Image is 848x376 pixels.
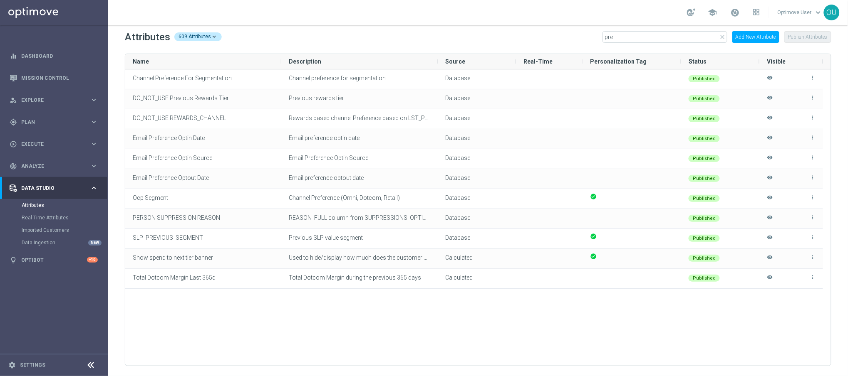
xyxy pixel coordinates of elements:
div: Data Studio keyboard_arrow_right [9,185,98,192]
div: Execute [10,140,90,148]
i: Hide attribute [767,75,773,88]
div: Mission Control [10,67,98,89]
button: equalizer Dashboard [9,53,98,59]
span: Channel preference for segmentation [289,75,386,81]
a: Imported Customers [22,227,87,233]
span: Database [445,234,470,241]
span: Email preference optin date [289,135,360,141]
i: keyboard_arrow_right [90,184,98,192]
span: Description [289,58,321,65]
span: Status [689,58,707,65]
button: Add New Attribute [732,31,779,43]
button: gps_fixed Plan keyboard_arrow_right [9,119,98,125]
i: Hide attribute [767,174,773,188]
i: Hide attribute [767,274,773,288]
span: Email Preference Optout Date [133,174,209,181]
div: play_circle_outline Execute keyboard_arrow_right [9,141,98,147]
div: Type [445,110,508,126]
input: Quick find attribute [603,31,727,43]
span: DO_NOT_USE REWARDS_CHANNEL [133,115,226,121]
i: Hide attribute [767,234,773,248]
span: Database [445,75,470,81]
div: Published [689,255,720,262]
span: check_circle [590,253,597,260]
span: Explore [21,98,90,103]
div: Published [689,195,720,202]
div: NEW [88,240,102,246]
span: Calculated [445,254,473,261]
a: Mission Control [21,67,98,89]
span: school [708,8,717,17]
i: equalizer [10,52,17,60]
a: Settings [20,363,45,368]
div: Published [689,115,720,122]
span: Previous SLP value segment [289,234,363,241]
i: settings [8,361,16,369]
span: Source [445,58,465,65]
button: person_search Explore keyboard_arrow_right [9,97,98,103]
span: Real-Time [523,58,553,65]
div: Optibot [10,249,98,271]
span: check_circle [590,233,597,240]
i: lightbulb [10,256,17,264]
span: Rewards based channel Preference based on LST_PURCH_DATE_ONLINE/STORES [289,115,504,121]
i: keyboard_arrow_right [90,140,98,148]
i: more_vert [810,274,816,280]
i: Hide attribute [767,214,773,228]
div: Type [445,209,508,226]
div: OU [824,5,840,20]
i: more_vert [810,194,816,200]
i: more_vert [810,115,816,120]
i: track_changes [10,162,17,170]
span: Calculated [445,274,473,281]
a: Data Ingestion [22,239,87,246]
div: Real-Time Attributes [22,211,107,224]
span: Total Dotcom Margin Last 365d [133,274,216,281]
i: keyboard_arrow_right [90,118,98,126]
i: more_vert [810,155,816,160]
span: Total Dotcom Margin during the previous 365 days [289,274,421,281]
div: Published [689,235,720,242]
span: PERSON SUPPRESSION REASON [133,214,220,221]
div: Published [689,95,720,102]
i: gps_fixed [10,118,17,126]
i: more_vert [810,234,816,240]
i: Hide attribute [767,115,773,128]
span: Database [445,115,470,121]
i: more_vert [810,174,816,180]
div: Analyze [10,162,90,170]
span: Name [133,58,149,65]
span: check_circle [590,193,597,200]
span: Visible [767,58,786,65]
div: Explore [10,96,90,104]
i: person_search [10,96,17,104]
div: Type [445,150,508,166]
i: more_vert [810,254,816,260]
span: Database [445,135,470,141]
span: Execute [21,142,90,147]
i: keyboard_arrow_right [90,162,98,170]
div: track_changes Analyze keyboard_arrow_right [9,163,98,170]
span: Channel Preference (Omni, Dotcom, Retail) [289,194,400,201]
a: Real-Time Attributes [22,214,87,221]
i: keyboard_arrow_right [90,96,98,104]
span: Show spend to next tier banner [133,254,213,261]
div: Data Studio [10,184,90,192]
div: Published [689,155,720,162]
i: Hide attribute [767,194,773,208]
span: Channel Preference For Segmentation [133,75,232,81]
button: lightbulb Optibot +10 [9,257,98,263]
div: Plan [10,118,90,126]
div: Type [445,189,508,206]
i: Hide attribute [767,254,773,268]
span: Database [445,174,470,181]
span: REASON_FULL column from SUPPRESSIONS_OPTIMOVE_PERSON_V [289,214,471,221]
a: Optibot [21,249,87,271]
div: Type [445,90,508,106]
div: Type [445,269,508,286]
div: Published [689,75,720,82]
div: 609 Attributes [174,32,222,41]
span: Personalization Tag [590,58,647,65]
